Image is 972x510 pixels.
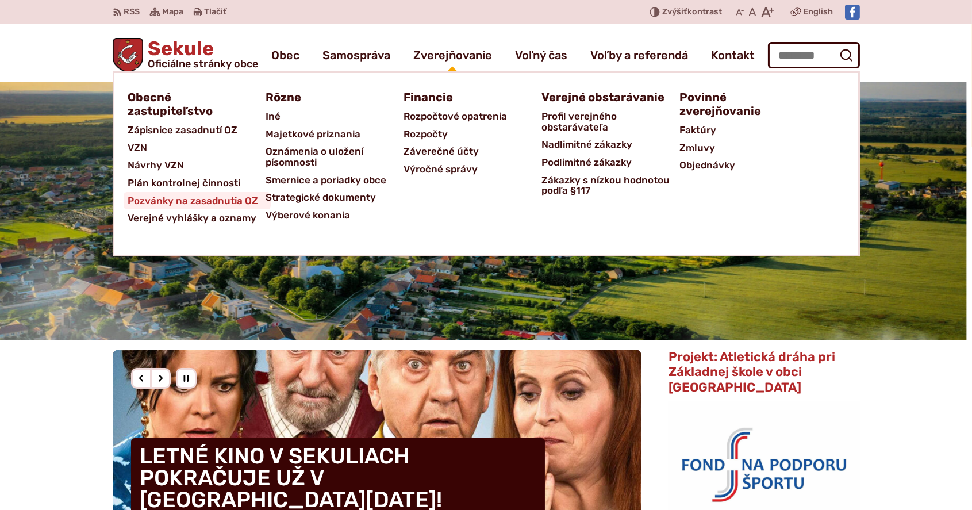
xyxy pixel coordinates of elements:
[404,108,508,125] span: Rozpočtové opatrenia
[266,171,404,189] a: Smernice a poriadky obce
[128,121,266,139] a: Zápisnice zasadnutí OZ
[266,87,390,108] a: Rôzne
[205,7,227,17] span: Tlačiť
[669,349,835,395] span: Projekt: Atletická dráha pri Základnej škole v obci [GEOGRAPHIC_DATA]
[266,206,404,224] a: Výberové konania
[131,368,152,389] div: Predošlý slajd
[163,5,184,19] span: Mapa
[662,7,722,17] span: kontrast
[845,5,860,20] img: Prejsť na Facebook stránku
[266,189,404,206] a: Strategické dokumenty
[143,39,258,69] h1: Sekule
[680,121,717,139] span: Faktúry
[128,139,266,157] a: VZN
[680,156,818,174] a: Objednávky
[128,209,257,227] span: Verejné vyhlášky a oznamy
[266,189,376,206] span: Strategické dokumenty
[542,154,632,171] span: Podlimitné zákazky
[542,87,665,108] span: Verejné obstarávanie
[266,206,351,224] span: Výberové konania
[128,174,266,192] a: Plán kontrolnej činnosti
[711,39,755,71] a: Kontakt
[266,125,404,143] a: Majetkové priznania
[266,108,404,125] a: Iné
[413,39,492,71] a: Zverejňovanie
[404,87,454,108] span: Financie
[404,160,542,178] a: Výročné správy
[322,39,390,71] a: Samospráva
[680,87,804,121] a: Povinné zverejňovanie
[542,171,680,200] a: Zákazky s nízkou hodnotou podľa §117
[404,108,542,125] a: Rozpočtové opatrenia
[150,368,171,389] div: Nasledujúci slajd
[404,143,542,160] a: Záverečné účty
[542,108,680,136] a: Profil verejného obstarávateľa
[680,121,818,139] a: Faktúry
[542,136,633,154] span: Nadlimitné zákazky
[266,171,387,189] span: Smernice a poriadky obce
[542,136,680,154] a: Nadlimitné zákazky
[124,5,140,19] span: RSS
[680,139,716,157] span: Zmluvy
[128,121,238,139] span: Zápisnice zasadnutí OZ
[680,156,736,174] span: Objednávky
[404,160,478,178] span: Výročné správy
[128,156,185,174] span: Návrhy VZN
[271,39,299,71] a: Obec
[662,7,687,17] span: Zvýšiť
[590,39,688,71] a: Voľby a referendá
[404,125,448,143] span: Rozpočty
[176,368,197,389] div: Pozastaviť pohyb slajdera
[128,156,266,174] a: Návrhy VZN
[128,192,259,210] span: Pozvánky na zasadnutia OZ
[404,125,542,143] a: Rozpočty
[404,87,528,108] a: Financie
[266,143,404,171] a: Oznámenia o uložení písomnosti
[128,87,252,121] a: Obecné zastupiteľstvo
[404,143,479,160] span: Záverečné účty
[128,139,148,157] span: VZN
[128,174,241,192] span: Plán kontrolnej činnosti
[515,39,567,71] a: Voľný čas
[680,139,818,157] a: Zmluvy
[113,38,144,72] img: Prejsť na domovskú stránku
[801,5,836,19] a: English
[804,5,833,19] span: English
[266,87,302,108] span: Rôzne
[266,108,281,125] span: Iné
[266,125,361,143] span: Majetkové priznania
[542,154,680,171] a: Podlimitné zákazky
[113,38,259,72] a: Logo Sekule, prejsť na domovskú stránku.
[128,192,266,210] a: Pozvánky na zasadnutia OZ
[128,209,266,227] a: Verejné vyhlášky a oznamy
[148,59,258,69] span: Oficiálne stránky obce
[542,87,666,108] a: Verejné obstarávanie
